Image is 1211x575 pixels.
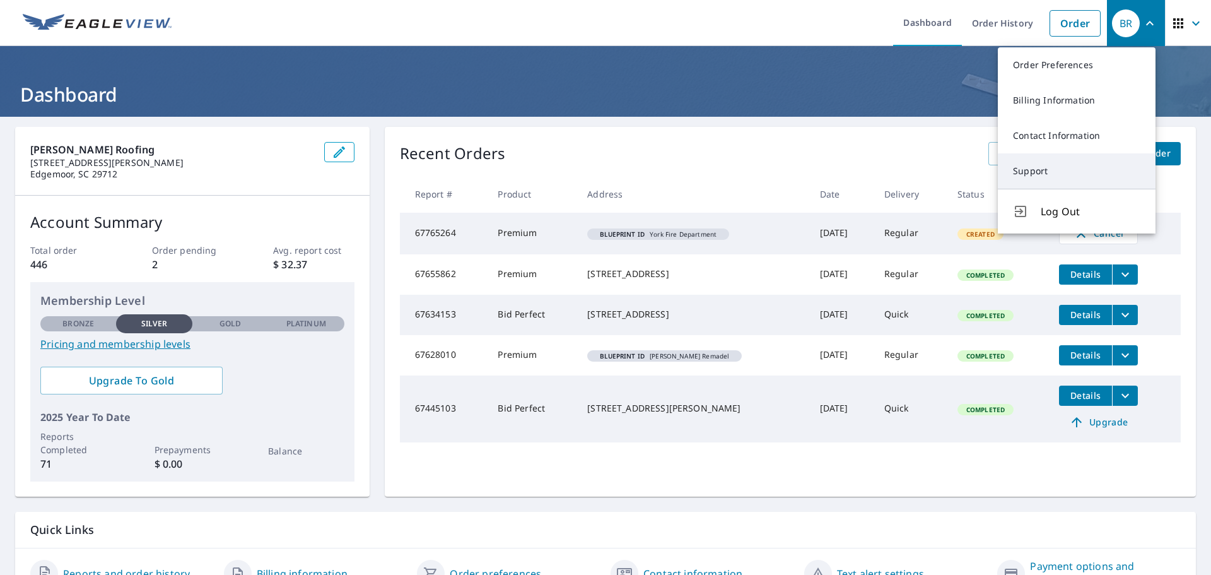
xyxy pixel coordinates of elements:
button: filesDropdownBtn-67655862 [1112,264,1138,285]
span: York Fire Department [592,231,724,237]
span: Completed [959,352,1012,360]
p: Balance [268,444,344,458]
th: Date [810,175,874,213]
button: Log Out [998,189,1155,234]
p: 2025 Year To Date [40,410,344,425]
a: Contact Information [998,118,1155,153]
div: BR [1112,9,1140,37]
span: Upgrade [1067,415,1130,430]
td: [DATE] [810,376,874,442]
span: Created [959,230,1002,239]
span: Completed [959,405,1012,414]
p: Bronze [62,318,94,329]
td: 67655862 [400,254,488,295]
div: [STREET_ADDRESS][PERSON_NAME] [587,402,799,415]
td: [DATE] [810,254,874,295]
a: Order [1050,10,1101,37]
td: Bid Perfect [488,295,577,335]
p: [PERSON_NAME] Roofing [30,142,314,157]
p: Prepayments [155,443,230,456]
td: Premium [488,335,577,376]
a: Billing Information [998,83,1155,118]
button: detailsBtn-67628010 [1059,345,1112,365]
p: Total order [30,244,111,257]
p: $ 32.37 [273,257,354,272]
img: EV Logo [23,14,172,33]
p: Silver [141,318,168,329]
td: Quick [874,295,947,335]
a: Pricing and membership levels [40,336,344,352]
p: Reports Completed [40,430,116,456]
p: Platinum [286,318,326,329]
span: Details [1067,349,1104,361]
th: Address [577,175,809,213]
td: [DATE] [810,335,874,376]
th: Product [488,175,577,213]
span: Log Out [1041,204,1140,219]
td: 67634153 [400,295,488,335]
th: Delivery [874,175,947,213]
p: 71 [40,456,116,471]
a: Order Preferences [998,47,1155,83]
td: Quick [874,376,947,442]
a: Upgrade To Gold [40,367,223,394]
p: Recent Orders [400,142,506,165]
p: Quick Links [30,522,1181,538]
td: Bid Perfect [488,376,577,442]
button: detailsBtn-67445103 [1059,386,1112,406]
button: detailsBtn-67634153 [1059,305,1112,325]
span: Upgrade To Gold [50,374,213,388]
button: detailsBtn-67655862 [1059,264,1112,285]
p: Edgemoor, SC 29712 [30,169,314,180]
td: Regular [874,335,947,376]
p: Gold [219,318,241,329]
td: Premium [488,254,577,295]
td: Premium [488,213,577,254]
p: Membership Level [40,292,344,309]
p: Order pending [152,244,233,257]
span: [PERSON_NAME] Remadel [592,353,737,359]
button: filesDropdownBtn-67445103 [1112,386,1138,406]
td: [DATE] [810,213,874,254]
button: filesDropdownBtn-67634153 [1112,305,1138,325]
em: Blueprint ID [600,231,645,237]
div: [STREET_ADDRESS] [587,268,799,280]
span: Details [1067,268,1104,280]
td: 67765264 [400,213,488,254]
a: View All Orders [988,142,1078,165]
th: Status [947,175,1049,213]
p: Avg. report cost [273,244,354,257]
span: Completed [959,311,1012,320]
h1: Dashboard [15,81,1196,107]
th: Report # [400,175,488,213]
td: Regular [874,254,947,295]
td: 67445103 [400,376,488,442]
td: [DATE] [810,295,874,335]
td: 67628010 [400,335,488,376]
td: Regular [874,213,947,254]
p: 2 [152,257,233,272]
div: [STREET_ADDRESS] [587,308,799,321]
p: 446 [30,257,111,272]
span: Completed [959,271,1012,280]
span: Details [1067,389,1104,401]
p: Account Summary [30,211,354,234]
span: Details [1067,309,1104,321]
p: $ 0.00 [155,456,230,471]
em: Blueprint ID [600,353,645,359]
p: [STREET_ADDRESS][PERSON_NAME] [30,157,314,169]
button: filesDropdownBtn-67628010 [1112,345,1138,365]
a: Upgrade [1059,412,1138,432]
a: Support [998,153,1155,189]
